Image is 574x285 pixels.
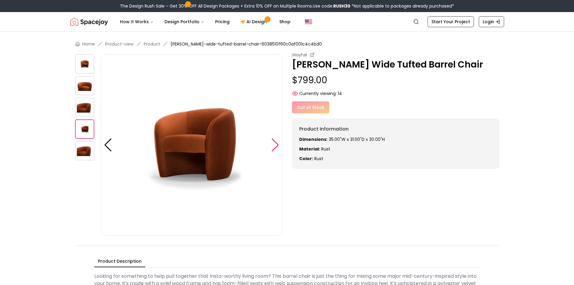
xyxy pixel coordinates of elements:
span: 14 [338,90,342,97]
a: Pricing [210,16,234,28]
img: https://storage.googleapis.com/spacejoy-main/assets/6038510f60c0af001c4c4bd0/product_4_c9nlhce0fj09 [75,141,94,160]
nav: breadcrumb [75,41,499,47]
p: [PERSON_NAME] Wide Tufted Barrel Chair [292,59,499,70]
nav: Main [115,16,295,28]
a: Home [82,41,95,47]
span: Currently viewing: [299,90,337,97]
h6: Product Information [299,125,492,133]
a: AI Design [236,16,273,28]
nav: Global [70,12,504,31]
span: Rust [321,146,330,152]
img: https://storage.googleapis.com/spacejoy-main/assets/6038510f60c0af001c4c4bd0/product_3_k251bkoihf79 [101,54,282,236]
button: Design Portfolio [160,16,209,28]
small: Wayfair [292,52,308,58]
a: Shop [274,16,295,28]
img: United States [305,18,312,25]
a: Spacejoy [70,16,108,28]
img: Spacejoy Logo [70,16,108,28]
strong: Dimensions: [299,136,328,142]
span: *Not applicable to packages already purchased* [350,3,454,9]
p: 35.00"W x 31.00"D x 30.00"H [299,136,492,142]
a: Product [144,41,160,47]
strong: Color: [299,156,313,162]
a: Start Your Project [428,16,474,27]
span: Use code: [313,3,350,9]
a: Login [479,16,504,27]
img: https://storage.googleapis.com/spacejoy-main/assets/6038510f60c0af001c4c4bd0/product_3_k251bkoihf79 [75,119,94,139]
a: Product-view [105,41,133,47]
strong: Material: [299,146,320,152]
div: The Design Rush Sale – Get 30% OFF All Design Packages + Extra 10% OFF on Multiple Rooms. [120,3,454,9]
b: RUSH30 [333,3,350,9]
p: $799.00 [292,75,499,86]
img: https://storage.googleapis.com/spacejoy-main/assets/6038510f60c0af001c4c4bd0/product_1_ij9cio3pe0nf [75,76,94,95]
span: rust [314,156,323,162]
button: Product Description [94,256,145,267]
button: How It Works [115,16,158,28]
span: [PERSON_NAME]-wide-tufted-barrel-chair-6038510f60c0af001c4c4bd0 [171,41,322,47]
img: https://storage.googleapis.com/spacejoy-main/assets/6038510f60c0af001c4c4bd0/product_0_9cco4jhi34il [75,54,94,74]
img: https://storage.googleapis.com/spacejoy-main/assets/6038510f60c0af001c4c4bd0/product_2_hik9o8hf010k [75,98,94,117]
